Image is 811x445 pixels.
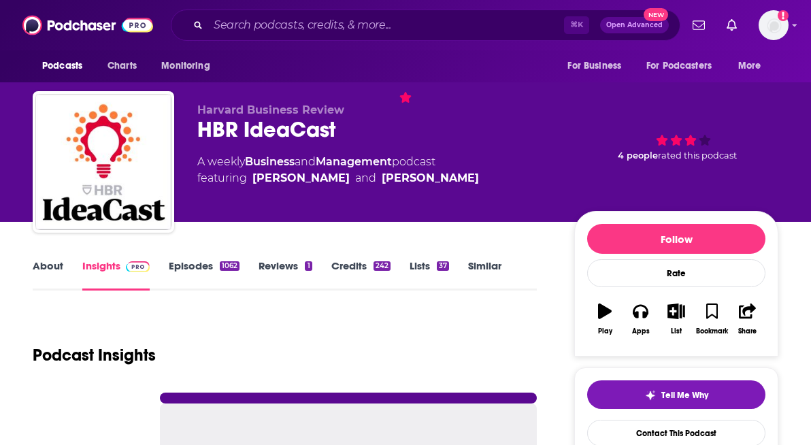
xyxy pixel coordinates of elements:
[33,345,156,365] h1: Podcast Insights
[661,390,708,401] span: Tell Me Why
[587,224,765,254] button: Follow
[759,10,789,40] button: Show profile menu
[632,327,650,335] div: Apps
[437,261,449,271] div: 37
[245,155,295,168] a: Business
[587,380,765,409] button: tell me why sparkleTell Me Why
[374,261,391,271] div: 242
[606,22,663,29] span: Open Advanced
[42,56,82,76] span: Podcasts
[220,261,239,271] div: 1062
[468,259,501,291] a: Similar
[759,10,789,40] span: Logged in as WachsmanSG
[567,56,621,76] span: For Business
[331,259,391,291] a: Credits242
[295,155,316,168] span: and
[161,56,210,76] span: Monitoring
[82,259,150,291] a: InsightsPodchaser Pro
[729,53,778,79] button: open menu
[645,390,656,401] img: tell me why sparkle
[694,295,729,344] button: Bookmark
[646,56,712,76] span: For Podcasters
[587,259,765,287] div: Rate
[658,150,737,161] span: rated this podcast
[355,170,376,186] span: and
[99,53,145,79] a: Charts
[558,53,638,79] button: open menu
[738,56,761,76] span: More
[197,154,479,186] div: A weekly podcast
[564,16,589,34] span: ⌘ K
[644,8,668,21] span: New
[305,261,312,271] div: 1
[171,10,680,41] div: Search podcasts, credits, & more...
[778,10,789,21] svg: Add a profile image
[316,155,392,168] a: Management
[687,14,710,37] a: Show notifications dropdown
[169,259,239,291] a: Episodes1062
[410,259,449,291] a: Lists37
[598,327,612,335] div: Play
[574,103,778,188] div: 4 peoplerated this podcast
[730,295,765,344] button: Share
[259,259,312,291] a: Reviews1
[382,170,479,186] a: [PERSON_NAME]
[33,53,100,79] button: open menu
[623,295,658,344] button: Apps
[33,259,63,291] a: About
[738,327,757,335] div: Share
[587,295,623,344] button: Play
[152,53,227,79] button: open menu
[35,94,171,230] img: HBR IdeaCast
[618,150,658,161] span: 4 people
[638,53,731,79] button: open menu
[208,14,564,36] input: Search podcasts, credits, & more...
[107,56,137,76] span: Charts
[197,103,344,116] span: Harvard Business Review
[659,295,694,344] button: List
[600,17,669,33] button: Open AdvancedNew
[671,327,682,335] div: List
[126,261,150,272] img: Podchaser Pro
[252,170,350,186] a: [PERSON_NAME]
[721,14,742,37] a: Show notifications dropdown
[696,327,728,335] div: Bookmark
[759,10,789,40] img: User Profile
[22,12,153,38] img: Podchaser - Follow, Share and Rate Podcasts
[197,170,479,186] span: featuring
